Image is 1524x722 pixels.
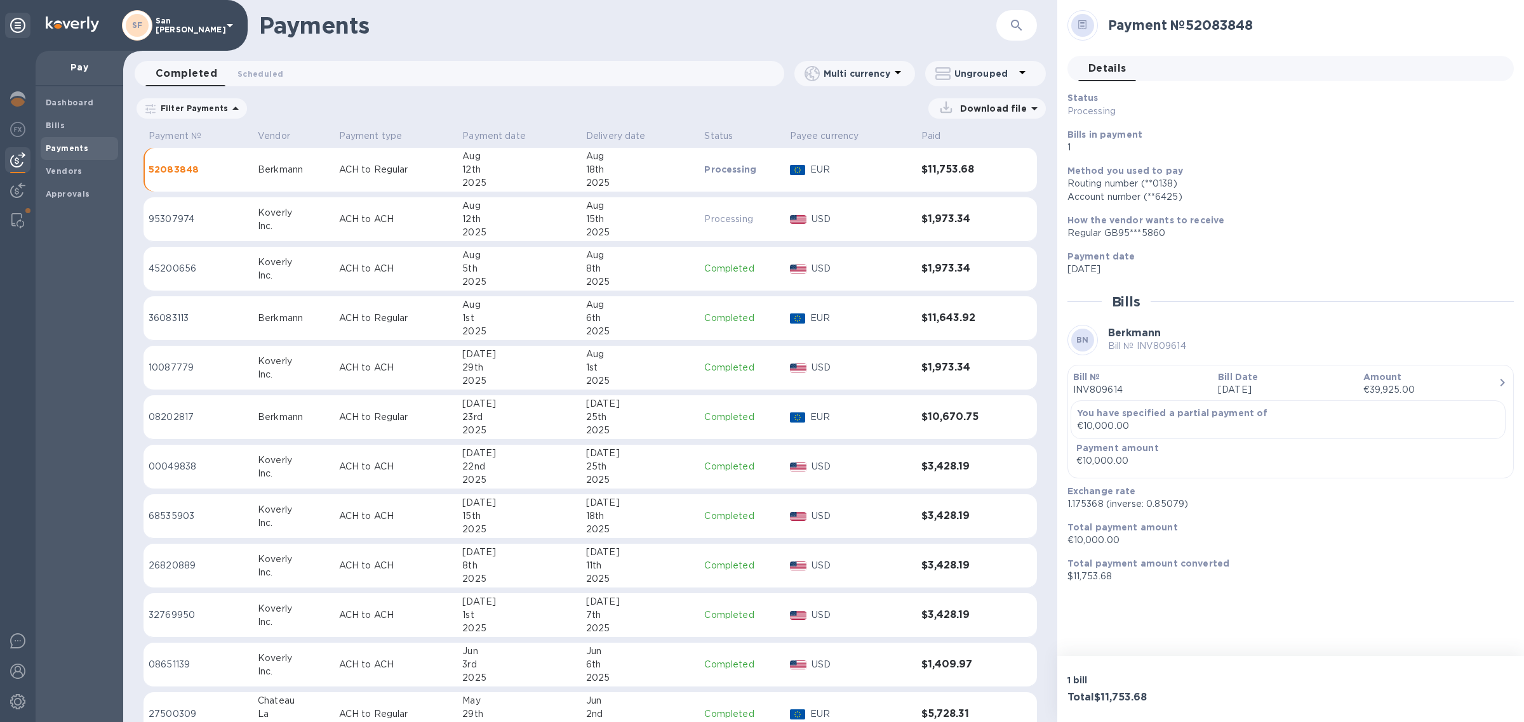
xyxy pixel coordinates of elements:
p: INV809614 [1073,383,1208,397]
span: Delivery date [586,129,662,143]
div: 6th [586,658,695,671]
b: Total payment amount converted [1067,558,1230,568]
div: €10,000.00 [1076,454,1221,468]
h3: $1,973.34 [921,213,1004,225]
img: Logo [46,16,99,32]
div: 2025 [586,275,695,289]
div: Regular GB95***5860 [1067,226,1504,240]
p: EUR [810,410,911,424]
span: Payment № [149,129,218,143]
div: 29th [462,707,576,721]
b: BN [1076,335,1089,345]
b: Bill № [1073,372,1100,382]
p: 08651139 [149,658,248,671]
div: 2025 [462,671,576,685]
p: Processing [1067,105,1358,118]
p: Download file [955,102,1027,115]
p: 08202817 [149,410,248,424]
div: 25th [586,460,695,473]
p: EUR [810,163,911,176]
div: [DATE] [462,348,576,361]
div: 2025 [462,374,576,388]
p: 36083113 [149,312,248,325]
div: Unpin categories [5,13,30,38]
p: Payment type [339,129,403,143]
div: Inc. [258,368,329,381]
div: 2025 [462,226,576,239]
div: [DATE] [462,496,576,509]
span: Payment date [462,129,542,143]
div: [DATE] [586,546,695,559]
h3: $5,728.31 [921,708,1004,720]
h3: $1,409.97 [921,659,1004,671]
b: Bills in payment [1067,129,1142,140]
div: 1st [462,312,576,325]
div: 1st [462,608,576,622]
b: Payments [46,143,88,153]
p: ACH to Regular [339,410,453,424]
div: [DATE] [586,595,695,608]
img: USD [790,215,807,224]
p: 00049838 [149,460,248,473]
div: 2025 [586,325,695,338]
div: 15th [462,509,576,523]
p: [DATE] [1067,263,1504,276]
div: 2025 [586,523,695,536]
div: 8th [462,559,576,572]
p: 1 [1067,141,1504,154]
p: ACH to ACH [339,509,453,523]
div: 2025 [462,523,576,536]
b: Amount [1363,372,1402,382]
b: SF [132,20,143,30]
img: USD [790,660,807,669]
div: 18th [586,163,695,176]
p: USD [812,559,911,572]
div: Aug [462,249,576,262]
p: ACH to ACH [339,262,453,275]
img: Foreign exchange [10,122,25,137]
p: 27500309 [149,707,248,721]
p: 1.175368 (inverse: 0.85079) [1067,497,1504,511]
p: 32769950 [149,608,248,622]
p: [DATE] [1218,383,1353,397]
h3: $3,428.19 [921,510,1004,522]
p: USD [812,608,911,622]
b: Total payment amount [1067,522,1178,532]
div: 5th [462,262,576,275]
div: 25th [586,410,695,424]
div: [DATE] [586,447,695,460]
button: Bill №INV809614Bill Date[DATE]Amount€39,925.00You have specified a partial payment of€10,000.00Pa... [1067,365,1514,478]
b: Payment date [1067,251,1135,261]
span: Paid [921,129,958,143]
h1: Payments [259,12,881,39]
p: Bill № INV809614 [1108,339,1186,353]
div: 2025 [586,424,695,437]
div: 12th [462,163,576,176]
div: 2025 [462,325,576,338]
span: Payee currency [790,129,876,143]
div: Koverly [258,602,329,615]
b: Approvals [46,189,90,199]
div: 2025 [462,622,576,635]
p: Completed [704,410,779,424]
h3: $3,428.19 [921,609,1004,621]
div: Berkmann [258,410,329,424]
div: 2025 [586,622,695,635]
p: ACH to ACH [339,608,453,622]
p: Completed [704,608,779,622]
p: $11,753.68 [1067,570,1504,583]
h2: Payment № 52083848 [1108,17,1504,33]
div: Routing number (**0138) [1067,177,1504,190]
b: Status [1067,93,1099,103]
div: [DATE] [462,595,576,608]
p: ACH to ACH [339,460,453,473]
p: USD [812,262,911,275]
div: Inc. [258,516,329,530]
b: Vendors [46,166,83,176]
p: 45200656 [149,262,248,275]
div: Koverly [258,256,329,269]
span: Completed [156,65,217,82]
div: Jun [586,694,695,707]
p: Vendor [258,129,290,143]
b: Dashboard [46,98,94,107]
